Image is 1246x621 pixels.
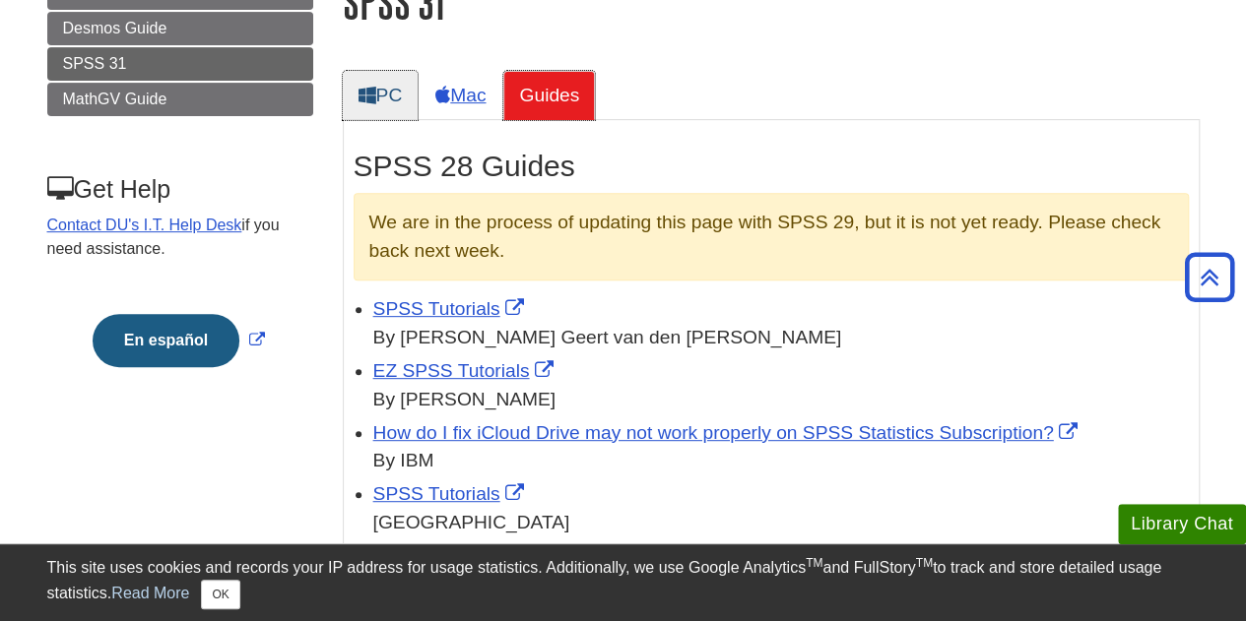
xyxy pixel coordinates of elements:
sup: TM [916,556,933,570]
div: This site uses cookies and records your IP address for usage statistics. Additionally, we use Goo... [47,556,1200,609]
button: Library Chat [1118,504,1246,544]
a: Contact DU's I.T. Help Desk [47,217,242,233]
button: En español [93,314,239,367]
h3: Get Help [47,175,311,204]
span: MathGV Guide [63,91,167,107]
span: Desmos Guide [63,20,167,36]
a: Guides [503,71,595,119]
sup: TM [806,556,822,570]
div: By [PERSON_NAME] [373,386,1189,414]
a: MathGV Guide [47,83,313,116]
a: SPSS 31 [47,47,313,81]
span: SPSS 31 [63,55,127,72]
div: By IBM [373,447,1189,475]
div: [GEOGRAPHIC_DATA] [373,509,1189,537]
a: Link opens in new window [373,360,558,381]
a: Link opens in new window [373,483,529,504]
a: Read More [111,585,189,601]
a: Back to Top [1178,264,1241,290]
div: By [PERSON_NAME] Geert van den [PERSON_NAME] [373,324,1189,352]
h2: SPSS 28 Guides [354,150,1189,183]
a: PC [343,71,419,119]
p: We are in the process of updating this page with SPSS 29, but it is not yet ready. Please check b... [369,209,1173,266]
button: Close [201,580,239,609]
a: Link opens in new window [88,332,270,348]
a: Desmos Guide [47,12,313,45]
a: Link opens in new window [373,298,529,319]
a: Mac [420,71,501,119]
p: if you need assistance. [47,214,311,261]
a: Link opens in new window [373,422,1082,443]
